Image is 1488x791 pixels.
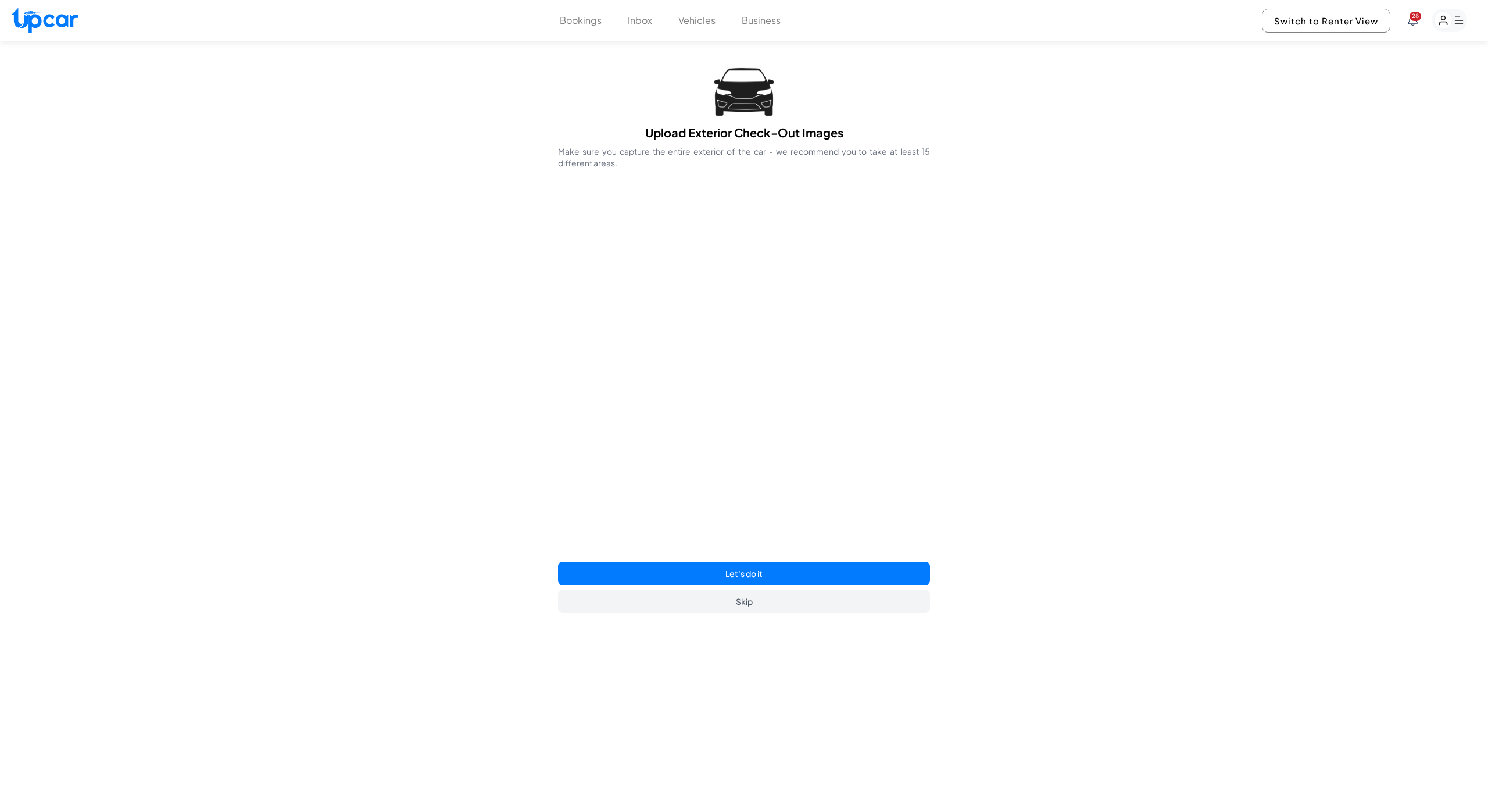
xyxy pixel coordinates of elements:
span: You have new notifications [1410,12,1421,21]
button: Bookings [560,13,602,27]
p: Make sure you capture the entire exterior of the car - we recommend you to take at least 15 diffe... [558,145,930,169]
button: Let's do it [558,562,930,585]
button: Skip [558,590,930,613]
button: Inbox [628,13,652,27]
button: Vehicles [678,13,716,27]
img: Upcar Logo [12,8,78,33]
button: Business [742,13,781,27]
button: Switch to Renter View [1262,9,1390,33]
h3: Upload Exterior Check-Out Images [558,124,930,141]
